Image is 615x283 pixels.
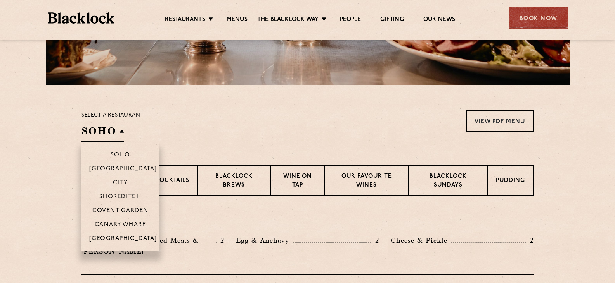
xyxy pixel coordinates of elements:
[206,172,262,190] p: Blacklock Brews
[95,221,146,229] p: Canary Wharf
[155,177,189,186] p: Cocktails
[391,235,451,246] p: Cheese & Pickle
[380,16,404,24] a: Gifting
[257,16,319,24] a: The Blacklock Way
[227,16,248,24] a: Menus
[89,166,157,173] p: [GEOGRAPHIC_DATA]
[89,235,157,243] p: [GEOGRAPHIC_DATA]
[423,16,456,24] a: Our News
[279,172,317,190] p: Wine on Tap
[371,235,379,245] p: 2
[81,110,144,120] p: Select a restaurant
[92,208,149,215] p: Covent Garden
[509,7,568,29] div: Book Now
[340,16,361,24] a: People
[165,16,205,24] a: Restaurants
[236,235,293,246] p: Egg & Anchovy
[48,12,115,24] img: BL_Textured_Logo-footer-cropped.svg
[99,194,142,201] p: Shoreditch
[417,172,480,190] p: Blacklock Sundays
[111,152,130,160] p: Soho
[81,124,124,142] h2: SOHO
[113,180,128,187] p: City
[466,110,534,132] a: View PDF Menu
[333,172,400,190] p: Our favourite wines
[81,215,534,225] h3: Pre Chop Bites
[217,235,224,245] p: 2
[526,235,534,245] p: 2
[496,177,525,186] p: Pudding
